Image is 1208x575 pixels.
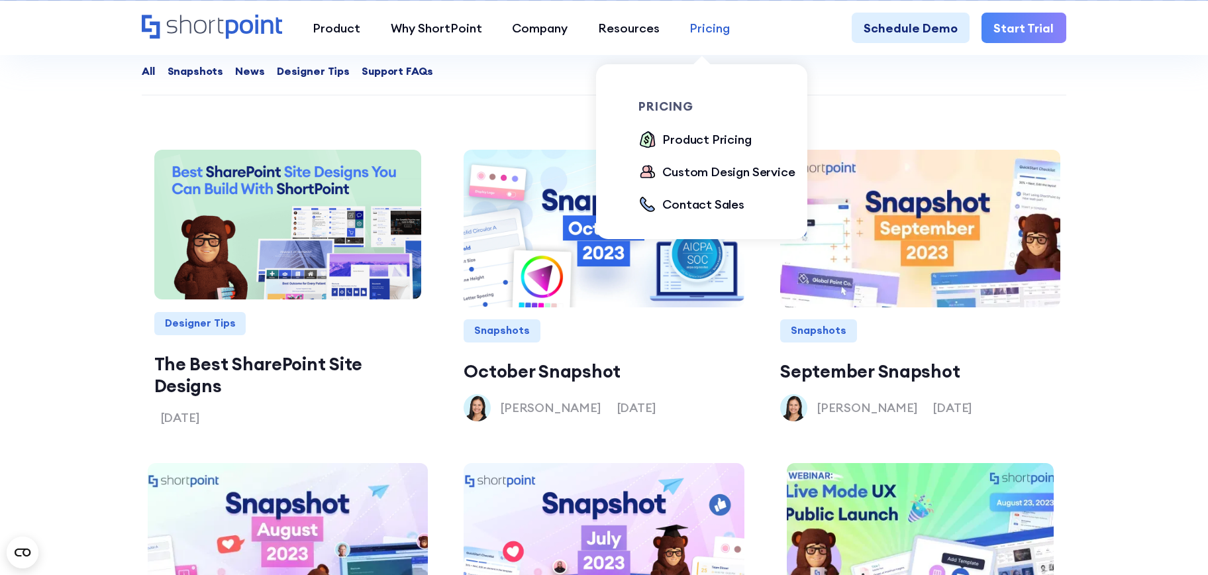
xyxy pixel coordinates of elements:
[168,64,224,79] span: Snapshots
[638,195,744,216] a: Contact Sales
[376,13,497,43] a: Why ShortPoint
[598,19,660,37] div: Resources
[277,64,350,79] span: Designer Tips
[981,13,1066,43] a: Start Trial
[464,319,540,342] div: Snapshots
[780,319,857,342] div: Snapshots
[142,15,282,41] a: Home
[1142,511,1208,575] iframe: Chat Widget
[154,312,246,335] div: Designer Tips
[617,399,656,417] p: [DATE]
[160,409,200,427] p: [DATE]
[297,13,376,43] a: Product
[391,19,482,37] div: Why ShortPoint
[689,19,730,37] div: Pricing
[362,64,433,79] span: Support FAQs
[662,163,795,181] div: Custom Design Service
[154,353,421,397] a: The Best SharePoint Site Designs
[500,399,601,417] p: [PERSON_NAME]
[142,64,1066,95] form: Email Form
[313,19,360,37] div: Product
[235,64,264,79] span: News
[817,399,918,417] p: [PERSON_NAME]
[662,131,751,148] div: Product Pricing
[638,163,795,183] a: Custom Design Service
[675,13,746,43] a: Pricing
[852,13,970,43] a: Schedule Demo
[512,19,568,37] div: Company
[932,399,972,417] p: [DATE]
[497,13,583,43] a: Company
[662,195,744,213] div: Contact Sales
[464,360,744,382] a: October Snapshot
[583,13,675,43] a: Resources
[638,101,807,113] div: pricing
[142,66,155,77] a: All
[7,537,38,568] button: Open CMP widget
[638,131,752,151] a: Product Pricing
[780,360,1060,382] a: September Snapshot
